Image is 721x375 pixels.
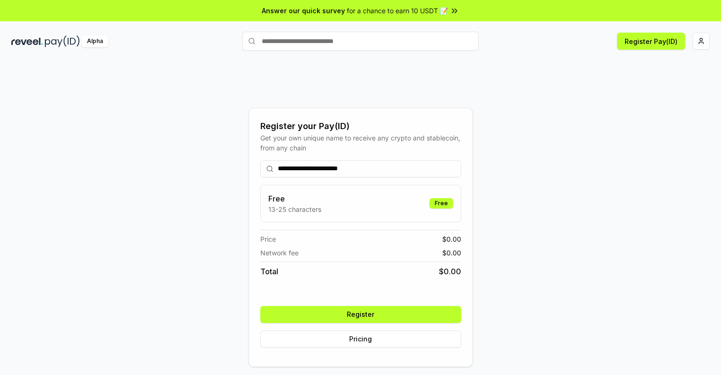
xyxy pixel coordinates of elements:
[11,35,43,47] img: reveel_dark
[268,204,321,214] p: 13-25 characters
[260,120,461,133] div: Register your Pay(ID)
[617,33,685,50] button: Register Pay(ID)
[262,6,345,16] span: Answer our quick survey
[260,331,461,348] button: Pricing
[439,266,461,277] span: $ 0.00
[268,193,321,204] h3: Free
[260,234,276,244] span: Price
[260,133,461,153] div: Get your own unique name to receive any crypto and stablecoin, from any chain
[260,306,461,323] button: Register
[442,234,461,244] span: $ 0.00
[347,6,448,16] span: for a chance to earn 10 USDT 📝
[442,248,461,258] span: $ 0.00
[45,35,80,47] img: pay_id
[260,248,299,258] span: Network fee
[82,35,108,47] div: Alpha
[260,266,278,277] span: Total
[429,198,453,209] div: Free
